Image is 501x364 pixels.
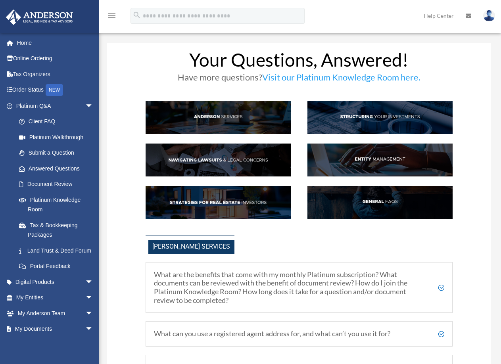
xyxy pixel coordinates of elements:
img: User Pic [483,10,495,21]
span: arrow_drop_down [85,274,101,290]
img: StructInv_hdr [307,101,453,134]
a: Platinum Knowledge Room [11,192,105,217]
span: arrow_drop_down [85,321,101,337]
span: arrow_drop_down [85,290,101,306]
a: Home [6,35,105,51]
a: Platinum Walkthrough [11,129,105,145]
span: [PERSON_NAME] Services [148,240,234,254]
h5: What can you use a registered agent address for, and what can’t you use it for? [154,330,444,338]
span: arrow_drop_down [85,337,101,353]
img: NavLaw_hdr [146,144,291,176]
img: AndServ_hdr [146,101,291,134]
a: Client FAQ [11,114,101,130]
i: search [132,11,141,19]
a: My Entitiesarrow_drop_down [6,290,105,306]
a: Land Trust & Deed Forum [11,243,105,259]
h5: What are the benefits that come with my monthly Platinum subscription? What documents can be revi... [154,270,444,305]
a: Digital Productsarrow_drop_down [6,274,105,290]
span: arrow_drop_down [85,305,101,322]
a: Tax Organizers [6,66,105,82]
h3: Have more questions? [146,73,453,86]
a: menu [107,14,117,21]
a: Document Review [11,176,105,192]
img: Anderson Advisors Platinum Portal [4,10,75,25]
a: Platinum Q&Aarrow_drop_down [6,98,105,114]
img: StratsRE_hdr [146,186,291,219]
a: My Documentsarrow_drop_down [6,321,105,337]
a: Online Ordering [6,51,105,67]
a: My Anderson Teamarrow_drop_down [6,305,105,321]
a: Tax & Bookkeeping Packages [11,217,105,243]
h1: Your Questions, Answered! [146,51,453,73]
a: Portal Feedback [11,259,105,274]
a: Submit a Question [11,145,105,161]
div: NEW [46,84,63,96]
span: arrow_drop_down [85,98,101,114]
a: Order StatusNEW [6,82,105,98]
img: EntManag_hdr [307,144,453,176]
a: Visit our Platinum Knowledge Room here. [262,72,420,86]
i: menu [107,11,117,21]
img: GenFAQ_hdr [307,186,453,219]
a: Online Learningarrow_drop_down [6,337,105,353]
a: Answered Questions [11,161,105,176]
